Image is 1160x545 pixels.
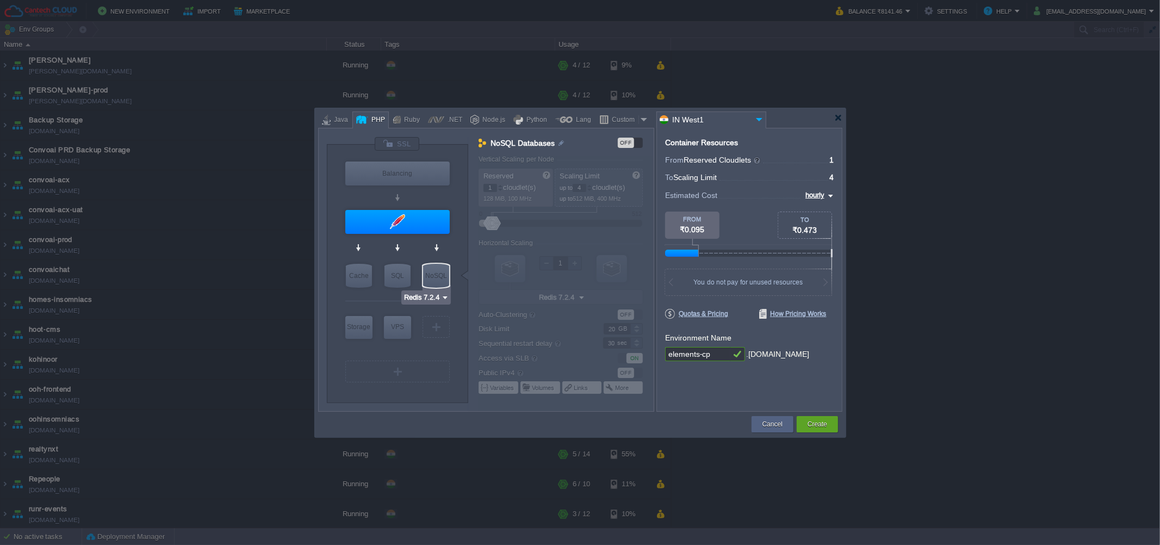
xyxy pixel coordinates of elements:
div: Balancing [345,162,450,185]
span: How Pricing Works [759,309,827,319]
button: Cancel [762,419,783,430]
div: Cache [346,264,372,288]
div: Custom [609,112,638,128]
span: From [665,156,684,164]
div: .NET [444,112,462,128]
span: 1 [829,156,834,164]
div: Create New Layer [345,361,450,382]
div: Lang [573,112,591,128]
span: ₹0.473 [793,226,817,234]
div: Elastic VPS [384,316,411,339]
div: OFF [618,138,634,148]
div: VPS [384,316,411,338]
div: Storage [345,316,373,338]
div: SQL Databases [384,264,411,288]
span: Quotas & Pricing [665,309,729,319]
div: NoSQL Databases [423,264,449,288]
div: TO [778,216,832,223]
span: ₹0.095 [680,225,705,234]
div: SQL [384,264,411,288]
span: Scaling Limit [673,173,717,182]
span: Reserved Cloudlets [684,156,761,164]
div: Java [331,112,348,128]
label: Environment Name [665,333,731,342]
div: FROM [665,216,719,222]
div: Ruby [401,112,420,128]
div: PHP [368,112,385,128]
div: Create New Layer [423,316,450,338]
div: Container Resources [665,139,738,147]
span: Estimated Cost [665,189,717,201]
div: NoSQL [423,264,449,288]
span: To [665,173,673,182]
span: 4 [829,173,834,182]
div: Storage Containers [345,316,373,339]
div: Node.js [479,112,505,128]
div: Application Servers [345,210,450,234]
div: .[DOMAIN_NAME] [746,347,809,362]
div: Load Balancer [345,162,450,185]
button: Create [808,419,827,430]
div: Python [523,112,547,128]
